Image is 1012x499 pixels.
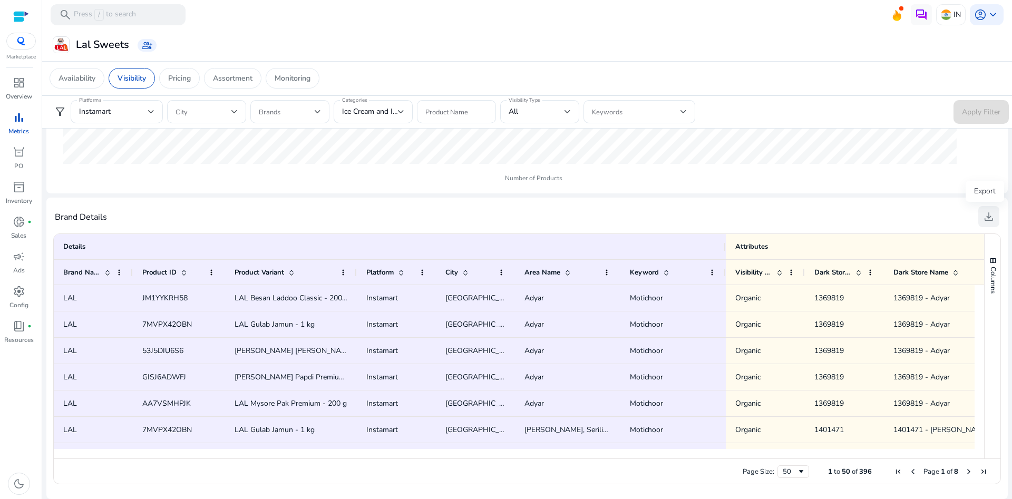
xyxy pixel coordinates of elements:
[366,372,398,382] span: Instamart
[735,372,761,382] span: Organic
[445,268,458,277] span: City
[13,181,25,193] span: inventory_2
[893,346,950,356] span: 1369819 - Adyar
[142,372,186,382] span: GISJ6ADWFJ
[13,285,25,298] span: settings
[76,38,129,51] h3: Lal Sweets
[142,40,152,51] span: group_add
[138,39,157,52] a: group_add
[834,467,840,476] span: to
[509,106,518,116] span: All
[828,467,832,476] span: 1
[923,467,939,476] span: Page
[954,467,958,476] span: 8
[814,425,844,435] span: 1401471
[142,346,183,356] span: 53J5DIU6S6
[366,319,398,329] span: Instamart
[235,425,315,435] span: LAL Gulab Jamun - 1 kg
[6,196,32,206] p: Inventory
[509,96,540,104] mat-label: Visibility Type
[953,5,961,24] p: IN
[743,467,774,476] div: Page Size:
[63,268,100,277] span: Brand Name
[783,467,797,476] div: 50
[524,293,544,303] span: Adyar
[74,9,136,21] p: Press to search
[11,231,26,240] p: Sales
[4,335,34,345] p: Resources
[445,425,520,435] span: [GEOGRAPHIC_DATA]
[445,293,520,303] span: [GEOGRAPHIC_DATA]
[630,346,663,356] span: Motichoor
[630,372,663,382] span: Motichoor
[947,467,952,476] span: of
[893,319,950,329] span: 1369819 - Adyar
[893,372,950,382] span: 1369819 - Adyar
[630,398,663,408] span: Motichoor
[735,319,761,329] span: Organic
[366,268,394,277] span: Platform
[13,216,25,228] span: donut_small
[630,268,659,277] span: Keyword
[982,210,995,223] span: download
[55,212,107,222] h4: Brand Details
[852,467,858,476] span: of
[63,398,77,408] span: LAL
[142,398,191,408] span: AA7VSMHPJK
[988,267,998,293] span: Columns
[814,319,844,329] span: 1369819
[630,425,663,435] span: Motichoor
[6,53,36,61] p: Marketplace
[978,206,999,227] button: download
[630,293,663,303] span: Motichoor
[909,467,917,476] div: Previous Page
[366,293,398,303] span: Instamart
[6,92,32,101] p: Overview
[63,319,77,329] span: LAL
[735,346,761,356] span: Organic
[524,319,544,329] span: Adyar
[894,467,902,476] div: First Page
[859,467,872,476] span: 396
[13,320,25,332] span: book_4
[893,398,950,408] span: 1369819 - Adyar
[63,372,77,382] span: LAL
[814,346,844,356] span: 1369819
[275,73,310,84] p: Monitoring
[9,300,28,310] p: Config
[974,8,987,21] span: account_circle
[94,9,104,21] span: /
[366,398,398,408] span: Instamart
[814,398,844,408] span: 1369819
[445,372,520,382] span: [GEOGRAPHIC_DATA]
[987,8,999,21] span: keyboard_arrow_down
[79,96,101,104] mat-label: Platforms
[13,266,25,275] p: Ads
[13,250,25,263] span: campaign
[965,467,973,476] div: Next Page
[213,73,252,84] p: Assortment
[524,372,544,382] span: Adyar
[941,467,945,476] span: 1
[142,293,188,303] span: JM1YYKRH58
[59,8,72,21] span: search
[630,319,663,329] span: Motichoor
[12,37,31,45] img: QC-logo.svg
[118,73,146,84] p: Visibility
[63,242,85,251] span: Details
[235,319,315,329] span: LAL Gulab Jamun - 1 kg
[142,425,192,435] span: 7MVPX42OBN
[735,242,768,251] span: Attributes
[8,126,29,136] p: Metrics
[966,181,1004,202] div: Export
[893,268,948,277] span: Dark Store Name
[79,106,111,116] span: Instamart
[524,398,544,408] span: Adyar
[63,293,77,303] span: LAL
[342,106,437,116] span: Ice Cream and Indian Sweets
[342,96,367,104] mat-label: Categories
[63,425,77,435] span: LAL
[27,220,32,224] span: fiber_manual_record
[235,398,347,408] span: LAL Mysore Pak Premium - 200 g
[814,293,844,303] span: 1369819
